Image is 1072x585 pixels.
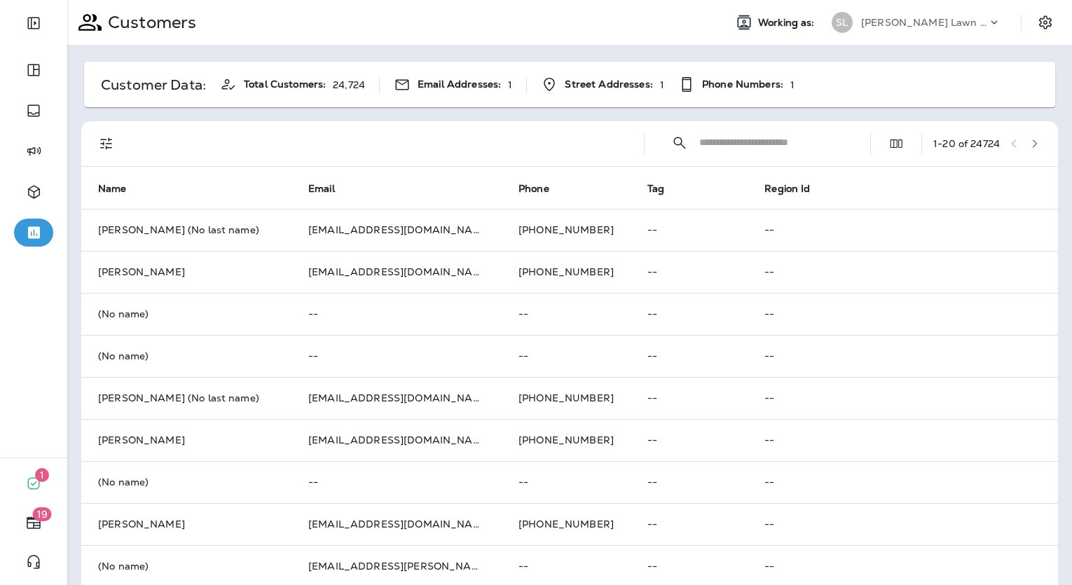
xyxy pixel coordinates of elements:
[790,79,795,90] p: 1
[861,17,987,28] p: [PERSON_NAME] Lawn & Landscape
[647,392,731,404] p: --
[764,350,1041,362] p: --
[647,476,731,488] p: --
[518,308,614,319] p: --
[660,79,664,90] p: 1
[98,476,275,488] p: (No name)
[764,224,1041,235] p: --
[33,507,52,521] span: 19
[101,79,206,90] p: Customer Data:
[764,476,1041,488] p: --
[702,78,783,90] span: Phone Numbers:
[518,183,549,195] span: Phone
[35,468,49,482] span: 1
[764,266,1041,277] p: --
[92,130,121,158] button: Filters
[502,377,631,419] td: [PHONE_NUMBER]
[418,78,501,90] span: Email Addresses:
[502,503,631,545] td: [PHONE_NUMBER]
[758,17,818,29] span: Working as:
[764,182,828,195] span: Region Id
[764,183,810,195] span: Region Id
[308,350,485,362] p: --
[81,209,291,251] td: [PERSON_NAME] (No last name)
[308,183,335,195] span: Email
[764,434,1041,446] p: --
[81,419,291,461] td: [PERSON_NAME]
[244,78,326,90] span: Total Customers:
[502,251,631,293] td: [PHONE_NUMBER]
[98,183,127,195] span: Name
[508,79,512,90] p: 1
[518,560,614,572] p: --
[565,78,652,90] span: Street Addresses:
[764,560,1041,572] p: --
[647,350,731,362] p: --
[647,224,731,235] p: --
[647,182,682,195] span: Tag
[81,503,291,545] td: [PERSON_NAME]
[308,308,485,319] p: --
[647,560,731,572] p: --
[518,182,568,195] span: Phone
[764,392,1041,404] p: --
[98,182,145,195] span: Name
[832,12,853,33] div: SL
[291,503,502,545] td: [EMAIL_ADDRESS][DOMAIN_NAME]
[647,434,731,446] p: --
[647,183,664,195] span: Tag
[81,377,291,419] td: [PERSON_NAME] (No last name)
[102,12,196,33] p: Customers
[647,266,731,277] p: --
[291,251,502,293] td: [EMAIL_ADDRESS][DOMAIN_NAME]
[502,419,631,461] td: [PHONE_NUMBER]
[518,476,614,488] p: --
[14,469,53,497] button: 1
[291,209,502,251] td: [EMAIL_ADDRESS][DOMAIN_NAME]
[308,182,353,195] span: Email
[502,209,631,251] td: [PHONE_NUMBER]
[647,518,731,530] p: --
[518,350,614,362] p: --
[81,251,291,293] td: [PERSON_NAME]
[764,518,1041,530] p: --
[647,308,731,319] p: --
[98,308,275,319] p: (No name)
[291,419,502,461] td: [EMAIL_ADDRESS][DOMAIN_NAME]
[291,377,502,419] td: [EMAIL_ADDRESS][DOMAIN_NAME]
[882,130,910,158] button: Edit Fields
[933,138,1000,149] div: 1 - 20 of 24724
[14,509,53,537] button: 19
[764,308,1041,319] p: --
[98,560,275,572] p: (No name)
[98,350,275,362] p: (No name)
[666,129,694,157] button: Collapse Search
[14,9,53,37] button: Expand Sidebar
[1033,10,1058,35] button: Settings
[308,476,485,488] p: --
[333,79,365,90] p: 24,724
